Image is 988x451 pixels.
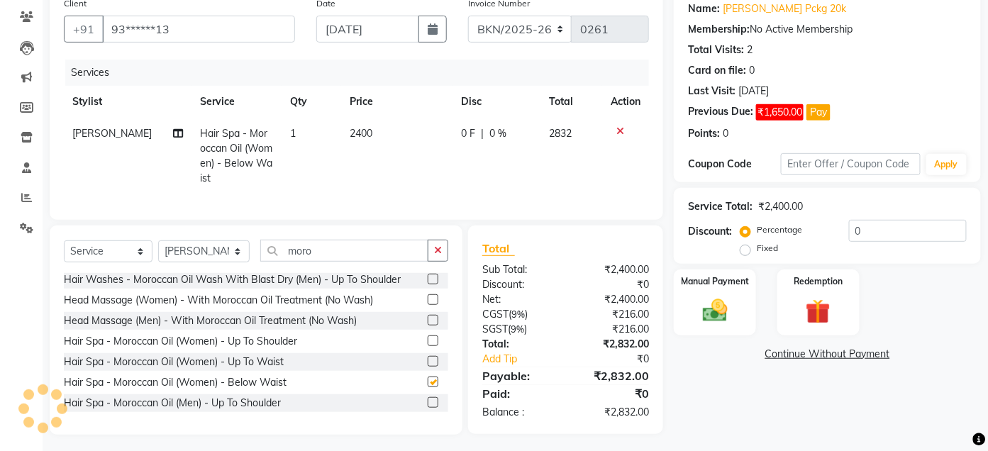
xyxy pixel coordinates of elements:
div: Coupon Code [688,157,781,172]
th: Service [192,86,282,118]
div: ₹2,832.00 [566,337,660,352]
div: ( ) [472,307,566,322]
div: Head Massage (Men) - With Moroccan Oil Treatment (No Wash) [64,313,357,328]
div: No Active Membership [688,22,967,37]
span: 2832 [549,127,572,140]
div: Net: [472,292,566,307]
input: Enter Offer / Coupon Code [781,153,920,175]
div: ( ) [472,322,566,337]
a: [PERSON_NAME] Pckg 20k [723,1,846,16]
div: ₹2,400.00 [566,262,660,277]
input: Search or Scan [260,240,428,262]
span: Total [482,241,515,256]
th: Qty [282,86,341,118]
div: ₹2,832.00 [566,367,660,384]
div: Hair Spa - Moroccan Oil (Men) - Up To Shoulder [64,396,281,411]
label: Redemption [794,275,843,288]
button: +91 [64,16,104,43]
span: 0 F [461,126,475,141]
th: Stylist [64,86,192,118]
a: Continue Without Payment [677,347,978,362]
th: Disc [453,86,540,118]
span: | [481,126,484,141]
div: Last Visit: [688,84,736,99]
th: Price [341,86,453,118]
button: Apply [926,154,967,175]
a: Add Tip [472,352,582,367]
input: Search by Name/Mobile/Email/Code [102,16,295,43]
span: SGST [482,323,508,335]
span: [PERSON_NAME] [72,127,152,140]
div: ₹216.00 [566,322,660,337]
div: Previous Due: [688,104,753,121]
div: Discount: [688,224,732,239]
span: 1 [290,127,296,140]
div: ₹2,400.00 [566,292,660,307]
div: ₹0 [582,352,660,367]
span: Hair Spa - Moroccan Oil (Women) - Below Waist [201,127,273,184]
div: ₹0 [566,277,660,292]
img: _gift.svg [798,296,838,327]
img: _cash.svg [695,296,736,325]
div: [DATE] [738,84,769,99]
div: Hair Washes - Moroccan Oil Wash With Blast Dry (Men) - Up To Shoulder [64,272,401,287]
div: 0 [723,126,728,141]
div: ₹216.00 [566,307,660,322]
div: Card on file: [688,63,746,78]
div: Name: [688,1,720,16]
span: 0 % [489,126,506,141]
div: Total Visits: [688,43,744,57]
div: Service Total: [688,199,753,214]
div: Hair Spa - Moroccan Oil (Women) - Up To Waist [64,355,284,369]
div: Hair Spa - Moroccan Oil (Women) - Up To Shoulder [64,334,297,349]
div: Hair Spa - Moroccan Oil (Women) - Below Waist [64,375,287,390]
span: 9% [511,308,525,320]
div: ₹2,400.00 [758,199,803,214]
div: Discount: [472,277,566,292]
th: Total [540,86,602,118]
button: Pay [806,104,831,121]
span: ₹1,650.00 [756,104,804,121]
div: Services [65,60,660,86]
div: Membership: [688,22,750,37]
label: Percentage [757,223,802,236]
div: Payable: [472,367,566,384]
div: Sub Total: [472,262,566,277]
div: Paid: [472,385,566,402]
label: Fixed [757,242,778,255]
div: ₹2,832.00 [566,405,660,420]
span: 2400 [350,127,372,140]
div: 0 [749,63,755,78]
span: CGST [482,308,509,321]
div: Head Massage (Women) - With Moroccan Oil Treatment (No Wash) [64,293,373,308]
span: 9% [511,323,524,335]
th: Action [602,86,649,118]
label: Manual Payment [681,275,749,288]
div: ₹0 [566,385,660,402]
div: Balance : [472,405,566,420]
div: Points: [688,126,720,141]
div: 2 [747,43,753,57]
div: Total: [472,337,566,352]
